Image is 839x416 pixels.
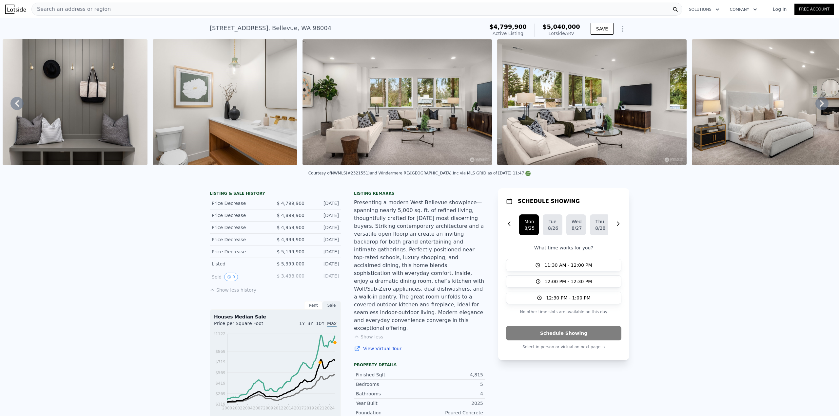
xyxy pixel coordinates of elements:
div: Listing remarks [354,191,485,196]
div: Rent [304,301,322,310]
span: 11:30 AM - 12:00 PM [544,262,592,268]
div: Foundation [356,409,419,416]
tspan: 2017 [294,406,304,410]
div: Sale [322,301,341,310]
div: 8/25 [524,225,534,231]
div: Price Decrease [212,212,270,219]
tspan: 2014 [283,406,294,410]
div: Price Decrease [212,236,270,243]
span: 3Y [307,321,313,326]
div: [DATE] [310,261,339,267]
div: Wed [572,218,581,225]
img: Lotside [5,5,26,14]
tspan: $569 [215,371,225,375]
div: Listed [212,261,270,267]
div: LISTING & SALE HISTORY [210,191,341,197]
div: Property details [354,362,485,368]
div: 2025 [419,400,483,407]
button: Show Options [616,22,629,35]
button: Mon8/25 [519,214,539,235]
span: $ 4,959,900 [277,225,304,230]
p: What time works for you? [506,244,621,251]
tspan: $269 [215,391,225,396]
div: Price Decrease [212,200,270,207]
div: Finished Sqft [356,371,419,378]
span: 12:30 PM - 1:00 PM [546,295,591,301]
button: Show less [354,334,383,340]
tspan: 2000 [222,406,232,410]
div: Mon [524,218,534,225]
span: Active Listing [493,31,523,36]
button: 12:00 PM - 12:30 PM [506,275,621,288]
img: Sale: 149601000 Parcel: 98098703 [153,39,298,165]
button: Solutions [684,4,725,15]
div: [DATE] [310,273,339,281]
tspan: $419 [215,381,225,386]
div: Presenting a modern West Bellevue showpiece—spanning nearly 5,000 sq. ft. of refined living, thou... [354,199,485,332]
a: View Virtual Tour [354,345,485,352]
span: $ 5,199,900 [277,249,304,254]
tspan: 2002 [232,406,243,410]
span: Max [327,321,337,327]
img: Sale: 149601000 Parcel: 98098703 [3,39,147,165]
div: Bathrooms [356,390,419,397]
div: [DATE] [310,212,339,219]
p: No other time slots are available on this day [506,308,621,316]
img: NWMLS Logo [525,171,531,176]
div: 8/28 [595,225,604,231]
span: 1Y [299,321,305,326]
div: Price Decrease [212,248,270,255]
span: $ 5,399,000 [277,261,304,266]
tspan: 2012 [273,406,283,410]
tspan: 2007 [253,406,263,410]
button: View historical data [224,273,238,281]
tspan: 2019 [304,406,314,410]
button: 11:30 AM - 12:00 PM [506,259,621,271]
button: Company [725,4,762,15]
span: Search an address or region [32,5,111,13]
button: Thu8/28 [590,214,610,235]
button: 12:30 PM - 1:00 PM [506,292,621,304]
button: Wed8/27 [566,214,586,235]
div: Courtesy of NWMLS (#2321551) and Windermere RE/[GEOGRAPHIC_DATA],Inc via MLS GRID as of [DATE] 11:47 [308,171,531,175]
div: Bedrooms [356,381,419,388]
span: $ 4,799,900 [277,201,304,206]
div: 8/27 [572,225,581,231]
tspan: $119 [215,402,225,407]
div: Lotside ARV [543,30,580,37]
img: Sale: 149601000 Parcel: 98098703 [302,39,492,165]
div: Year Built [356,400,419,407]
div: Price Decrease [212,224,270,231]
div: 4 [419,390,483,397]
div: 8/26 [548,225,557,231]
tspan: 2024 [325,406,335,410]
button: Show less history [210,284,256,293]
div: Tue [548,218,557,225]
span: $5,040,000 [543,23,580,30]
tspan: 2004 [243,406,253,410]
div: 4,815 [419,371,483,378]
div: [DATE] [310,236,339,243]
div: [DATE] [310,200,339,207]
button: SAVE [591,23,614,35]
span: $ 4,999,900 [277,237,304,242]
span: 12:00 PM - 12:30 PM [545,278,592,285]
div: [STREET_ADDRESS] , Bellevue , WA 98004 [210,24,331,33]
tspan: 2009 [263,406,273,410]
h1: SCHEDULE SHOWING [518,197,580,205]
tspan: $719 [215,360,225,364]
a: Log In [765,6,794,12]
div: Price per Square Foot [214,320,275,331]
div: Sold [212,273,270,281]
span: $4,799,900 [489,23,527,30]
img: Sale: 149601000 Parcel: 98098703 [497,39,687,165]
div: [DATE] [310,248,339,255]
span: $ 4,899,900 [277,213,304,218]
tspan: $1122 [213,332,225,336]
a: Free Account [794,4,834,15]
div: 5 [419,381,483,388]
span: $ 3,438,000 [277,273,304,279]
div: [DATE] [310,224,339,231]
p: Select in person or virtual on next page → [506,343,621,351]
tspan: $869 [215,349,225,354]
